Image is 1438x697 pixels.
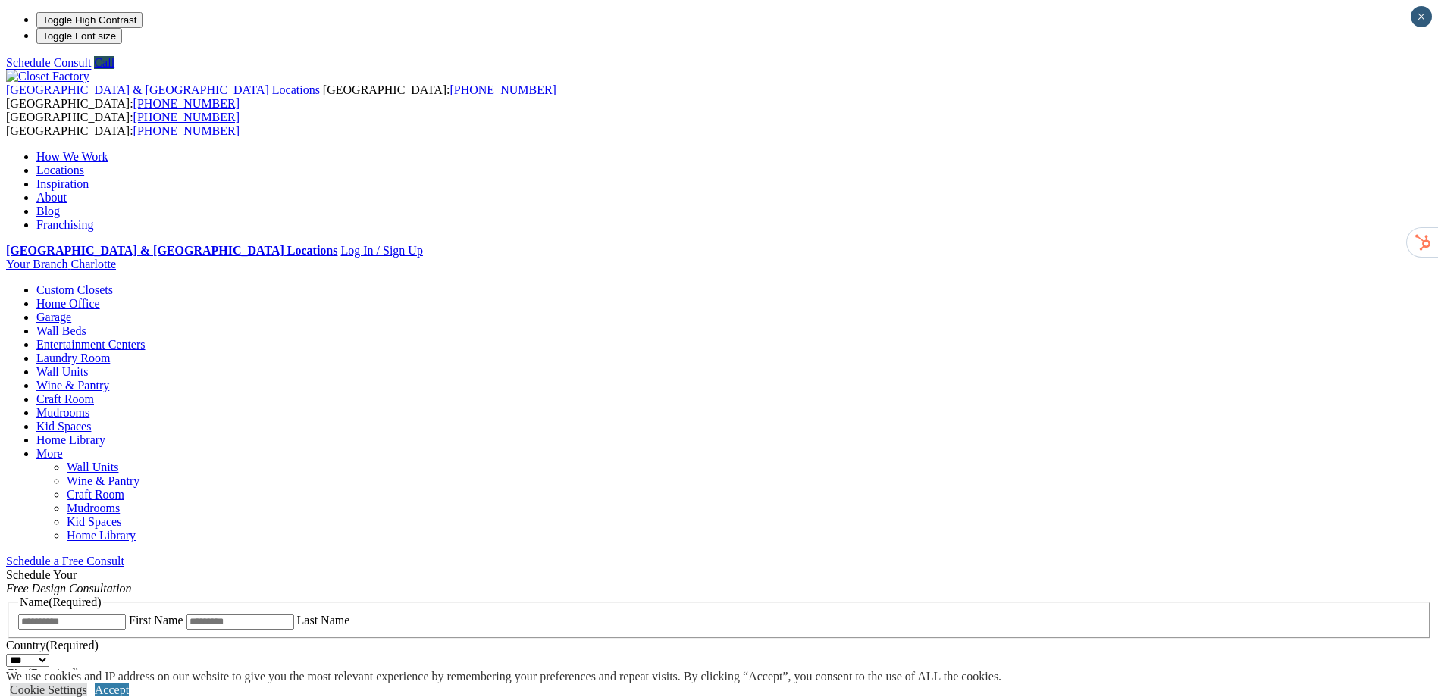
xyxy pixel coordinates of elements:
[133,111,240,123] a: [PHONE_NUMBER]
[67,515,121,528] a: Kid Spaces
[36,379,109,392] a: Wine & Pantry
[36,297,100,310] a: Home Office
[6,83,320,96] span: [GEOGRAPHIC_DATA] & [GEOGRAPHIC_DATA] Locations
[70,258,116,270] span: Charlotte
[36,205,60,217] a: Blog
[36,177,89,190] a: Inspiration
[6,70,89,83] img: Closet Factory
[6,258,116,270] a: Your Branch Charlotte
[340,244,422,257] a: Log In / Sign Up
[67,529,136,542] a: Home Library
[6,83,556,110] span: [GEOGRAPHIC_DATA]: [GEOGRAPHIC_DATA]:
[450,83,556,96] a: [PHONE_NUMBER]
[6,568,132,595] span: Schedule Your
[36,28,122,44] button: Toggle Font size
[45,639,98,652] span: (Required)
[67,461,118,474] a: Wall Units
[67,474,139,487] a: Wine & Pantry
[36,311,71,323] a: Garage
[36,447,63,460] a: More menu text will display only on big screen
[36,324,86,337] a: Wall Beds
[6,670,1001,683] div: We use cookies and IP address on our website to give you the most relevant experience by remember...
[6,111,240,137] span: [GEOGRAPHIC_DATA]: [GEOGRAPHIC_DATA]:
[133,124,240,137] a: [PHONE_NUMBER]
[129,614,183,627] label: First Name
[36,283,113,296] a: Custom Closets
[6,639,99,652] label: Country
[133,97,240,110] a: [PHONE_NUMBER]
[36,433,105,446] a: Home Library
[36,420,91,433] a: Kid Spaces
[6,555,124,567] a: Schedule a Free Consult (opens a dropdown menu)
[36,338,146,351] a: Entertainment Centers
[67,502,120,514] a: Mudrooms
[36,164,84,177] a: Locations
[36,406,89,419] a: Mudrooms
[36,218,94,231] a: Franchising
[36,191,67,204] a: About
[6,582,132,595] em: Free Design Consultation
[36,150,108,163] a: How We Work
[10,683,87,696] a: Cookie Settings
[36,12,143,28] button: Toggle High Contrast
[6,83,323,96] a: [GEOGRAPHIC_DATA] & [GEOGRAPHIC_DATA] Locations
[297,614,350,627] label: Last Name
[42,14,136,26] span: Toggle High Contrast
[42,30,116,42] span: Toggle Font size
[67,488,124,501] a: Craft Room
[95,683,129,696] a: Accept
[6,56,91,69] a: Schedule Consult
[27,667,80,680] span: (Required)
[94,56,114,69] a: Call
[36,392,94,405] a: Craft Room
[18,595,103,609] legend: Name
[6,244,337,257] a: [GEOGRAPHIC_DATA] & [GEOGRAPHIC_DATA] Locations
[36,352,110,364] a: Laundry Room
[6,667,80,680] label: City
[49,595,101,608] span: (Required)
[36,365,88,378] a: Wall Units
[6,258,67,270] span: Your Branch
[1411,6,1432,27] button: Close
